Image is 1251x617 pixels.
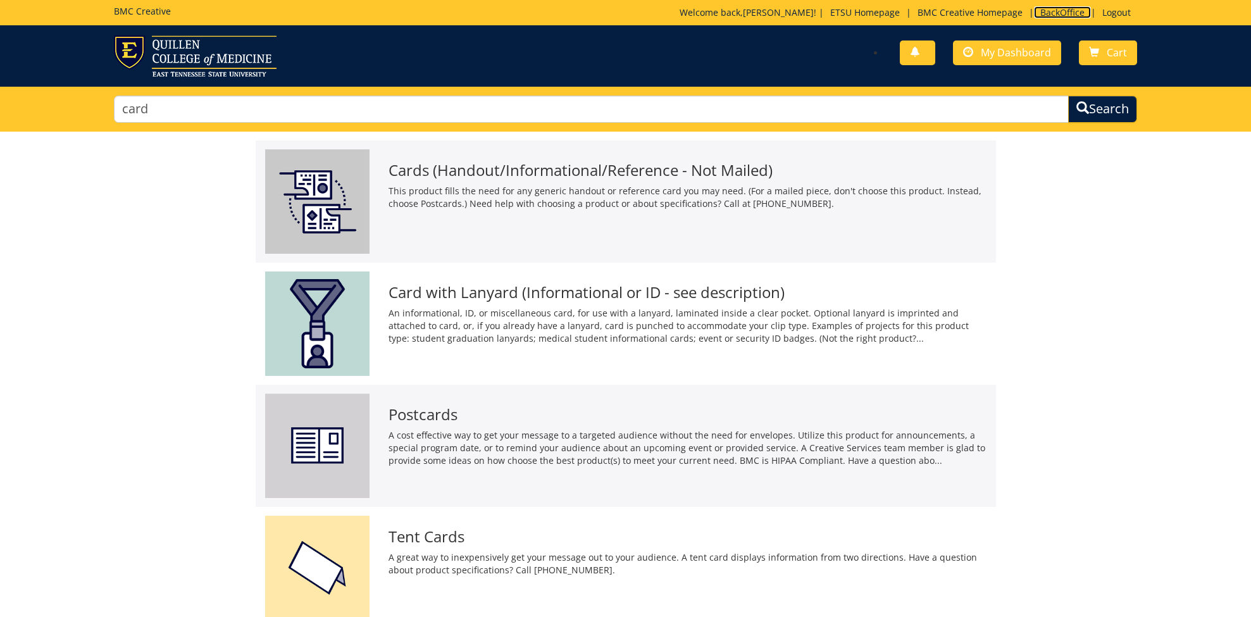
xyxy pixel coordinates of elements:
[1107,46,1127,59] span: Cart
[265,394,370,498] img: postcard-59839371c99131.37464241.png
[389,162,986,178] h3: Cards (Handout/Informational/Reference - Not Mailed)
[1068,96,1137,123] button: Search
[265,271,370,376] img: card%20with%20lanyard-64d29bdf945cd3.52638038.png
[824,6,906,18] a: ETSU Homepage
[389,551,986,576] p: A great way to inexpensively get your message out to your audience. A tent card displays informat...
[265,271,986,376] a: Card with Lanyard (Informational or ID - see description) An informational, ID, or miscellaneous ...
[389,185,986,210] p: This product fills the need for any generic handout or reference card you may need. (For a mailed...
[114,35,277,77] img: ETSU logo
[680,6,1137,19] p: Welcome back, ! | | | |
[265,394,986,498] a: Postcards A cost effective way to get your message to a targeted audience without the need for en...
[1034,6,1091,18] a: BackOffice
[743,6,814,18] a: [PERSON_NAME]
[1096,6,1137,18] a: Logout
[114,6,171,16] h5: BMC Creative
[389,429,986,467] p: A cost effective way to get your message to a targeted audience without the need for envelopes. U...
[389,307,986,345] p: An informational, ID, or miscellaneous card, for use with a lanyard, laminated inside a clear poc...
[389,528,986,545] h3: Tent Cards
[1079,41,1137,65] a: Cart
[981,46,1051,59] span: My Dashboard
[389,284,986,301] h3: Card with Lanyard (Informational or ID - see description)
[265,149,370,254] img: index%20reference%20card%20art-5b7c246b46b985.83964793.png
[265,149,986,254] a: Cards (Handout/Informational/Reference - Not Mailed) This product fills the need for any generic ...
[389,406,986,423] h3: Postcards
[114,96,1069,123] input: Search...
[953,41,1061,65] a: My Dashboard
[911,6,1029,18] a: BMC Creative Homepage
